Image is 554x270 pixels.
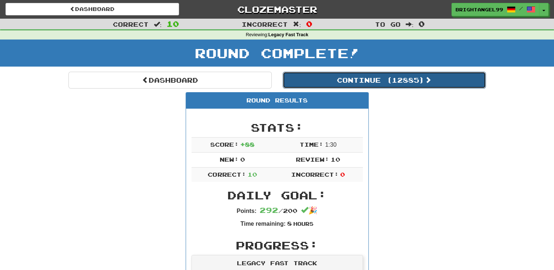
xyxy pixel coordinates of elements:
span: 292 [260,206,278,214]
span: : [154,21,162,27]
strong: Points: [237,208,256,214]
span: 10 [331,156,340,163]
span: 10 [167,19,179,28]
span: New: [220,156,239,163]
button: Continue (12885) [283,72,486,89]
span: 0 [340,171,345,178]
span: 8 [287,220,292,227]
h2: Daily Goal: [192,189,363,201]
span: 🎉 [301,206,317,214]
h1: Round Complete! [3,46,551,60]
a: Dashboard [68,72,272,89]
span: Review: [296,156,329,163]
span: Correct: [208,171,246,178]
span: Score: [210,141,239,148]
span: / [519,6,523,11]
div: Round Results [186,93,368,109]
span: 0 [240,156,245,163]
a: Clozemaster [190,3,364,16]
h2: Stats: [192,121,363,134]
span: 0 [306,19,312,28]
span: To go [375,20,401,28]
span: 1 : 30 [325,142,337,148]
span: : [406,21,414,27]
small: Hours [293,221,313,227]
span: + 88 [240,141,254,148]
span: Incorrect [242,20,288,28]
span: / 200 [260,207,297,214]
span: : [293,21,301,27]
a: brightangel99 / [451,3,539,16]
a: Dashboard [5,3,179,15]
span: brightangel99 [456,6,503,13]
span: Time: [300,141,323,148]
strong: Time remaining: [241,221,286,227]
strong: Legacy Fast Track [268,32,308,37]
span: Incorrect: [291,171,339,178]
h2: Progress: [192,239,363,251]
span: 0 [419,19,425,28]
span: Correct [113,20,149,28]
span: 10 [248,171,257,178]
